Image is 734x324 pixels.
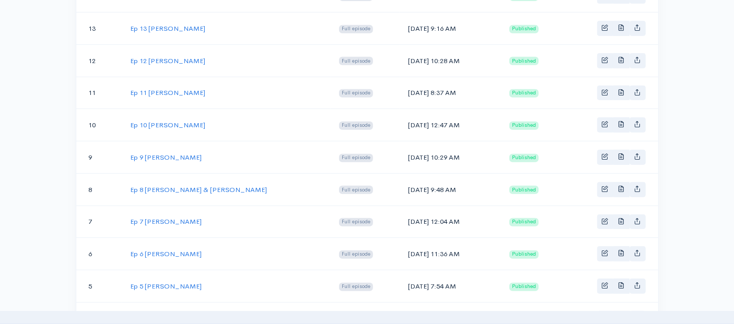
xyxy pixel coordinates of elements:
a: Ep 7 [PERSON_NAME] [130,217,202,226]
td: [DATE] 12:47 AM [400,109,501,141]
span: Published [509,57,539,65]
span: Published [509,283,539,291]
td: 5 [76,270,122,303]
td: 10 [76,109,122,141]
td: 9 [76,141,122,174]
span: Published [509,122,539,130]
td: [DATE] 12:04 AM [400,206,501,238]
span: Published [509,154,539,162]
span: Full episode [339,25,373,33]
td: [DATE] 9:48 AM [400,173,501,206]
div: Basic example [597,279,646,294]
td: [DATE] 7:54 AM [400,270,501,303]
a: Ep 5 [PERSON_NAME] [130,282,202,291]
td: 12 [76,44,122,77]
span: Full episode [339,186,373,194]
div: Basic example [597,182,646,197]
span: Published [509,250,539,259]
div: Basic example [597,214,646,230]
span: Full episode [339,89,373,98]
td: 8 [76,173,122,206]
span: Published [509,25,539,33]
a: Ep 10 [PERSON_NAME] [130,121,205,129]
span: Full episode [339,250,373,259]
span: Full episode [339,218,373,226]
span: Published [509,218,539,226]
td: 7 [76,206,122,238]
a: Ep 6 [PERSON_NAME] [130,249,202,258]
td: [DATE] 10:28 AM [400,44,501,77]
td: 6 [76,238,122,270]
span: Published [509,186,539,194]
span: Full episode [339,122,373,130]
div: Basic example [597,117,646,133]
div: Basic example [597,246,646,261]
td: [DATE] 11:36 AM [400,238,501,270]
span: Published [509,89,539,98]
span: Full episode [339,283,373,291]
div: Basic example [597,86,646,101]
td: [DATE] 8:37 AM [400,77,501,109]
a: Ep 8 [PERSON_NAME] & [PERSON_NAME] [130,185,267,194]
span: Full episode [339,57,373,65]
a: Ep 13 [PERSON_NAME] [130,24,205,33]
td: 11 [76,77,122,109]
div: Basic example [597,150,646,165]
td: 13 [76,13,122,45]
a: Ep 11 [PERSON_NAME] [130,88,205,97]
td: [DATE] 9:16 AM [400,13,501,45]
div: Basic example [597,21,646,36]
div: Basic example [597,53,646,68]
span: Full episode [339,154,373,162]
a: Ep 12 [PERSON_NAME] [130,56,205,65]
a: Ep 9 [PERSON_NAME] [130,153,202,162]
td: [DATE] 10:29 AM [400,141,501,174]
